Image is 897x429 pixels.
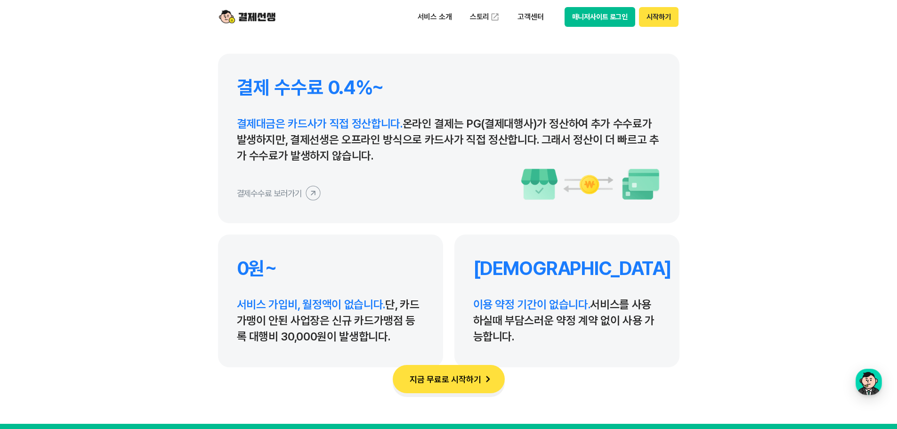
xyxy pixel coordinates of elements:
[121,299,181,322] a: 설정
[237,257,424,280] h4: 0원~
[473,257,661,280] h4: [DEMOGRAPHIC_DATA]
[565,7,636,27] button: 매니저사이트 로그인
[639,7,678,27] button: 시작하기
[473,298,590,311] span: 이용 약정 기간이 없습니다.
[511,8,550,25] p: 고객센터
[481,372,494,386] img: 화살표 아이콘
[237,186,321,201] button: 결제수수료 보러가기
[86,313,97,321] span: 대화
[520,168,661,201] img: 수수료 이미지
[30,313,35,320] span: 홈
[463,8,507,26] a: 스토리
[473,297,661,345] p: 서비스를 사용하실때 부담스러운 약정 계약 없이 사용 가능합니다.
[219,8,275,26] img: logo
[237,117,403,130] span: 결제대금은 카드사가 직접 정산합니다.
[3,299,62,322] a: 홈
[237,116,661,164] p: 온라인 결제는 PG(결제대행사)가 정산하여 추가 수수료가 발생하지만, 결제선생은 오프라인 방식으로 카드사가 직접 정산합니다. 그래서 정산이 더 빠르고 추가 수수료가 발생하지 ...
[490,12,500,22] img: 외부 도메인 오픈
[237,76,661,99] h4: 결제 수수료 0.4%~
[411,8,459,25] p: 서비스 소개
[237,297,424,345] p: 단, 카드가맹이 안된 사업장은 신규 카드가맹점 등록 대행비 30,000원이 발생합니다.
[237,298,386,311] span: 서비스 가입비, 월정액이 없습니다.
[62,299,121,322] a: 대화
[393,365,505,393] button: 지금 무료로 시작하기
[145,313,157,320] span: 설정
